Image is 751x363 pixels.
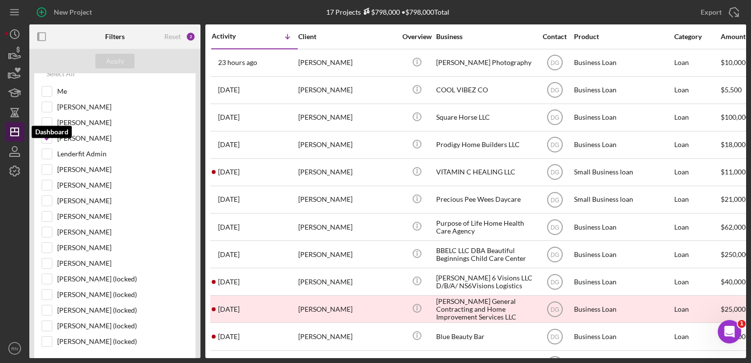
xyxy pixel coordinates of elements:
[551,114,559,121] text: DG
[298,323,396,349] div: [PERSON_NAME]
[298,241,396,267] div: [PERSON_NAME]
[674,33,720,41] div: Category
[721,168,746,176] span: $11,000
[298,132,396,158] div: [PERSON_NAME]
[721,113,750,121] span: $100,000
[5,339,24,358] button: RN
[674,323,720,349] div: Loan
[436,269,534,295] div: [PERSON_NAME] 6 Visions LLC D/B/A/ NS6Visions Logistics
[218,333,240,341] time: 2025-09-10 17:21
[105,33,125,41] b: Filters
[574,241,672,267] div: Business Loan
[218,305,240,313] time: 2025-09-12 00:06
[551,196,559,203] text: DG
[326,8,449,16] div: 17 Projects • $798,000 Total
[218,251,240,258] time: 2025-09-23 17:00
[436,50,534,76] div: [PERSON_NAME] Photography
[674,187,720,213] div: Loan
[57,149,188,159] label: Lenderfit Admin
[57,86,188,96] label: Me
[42,64,80,84] button: Select All
[436,132,534,158] div: Prodigy Home Builders LLC
[691,2,746,22] button: Export
[721,195,746,203] span: $21,000
[57,102,188,112] label: [PERSON_NAME]
[57,337,188,346] label: [PERSON_NAME] (locked)
[57,258,188,268] label: [PERSON_NAME]
[436,214,534,240] div: Purpose of Life Home Health Care Agency
[436,159,534,185] div: VITAMIN C HEALING LLC
[106,54,124,68] div: Apply
[436,323,534,349] div: Blue Beauty Bar
[298,214,396,240] div: [PERSON_NAME]
[721,85,742,94] span: $5,500
[218,59,257,66] time: 2025-10-07 18:57
[574,187,672,213] div: Small Business loan
[574,214,672,240] div: Business Loan
[436,296,534,322] div: [PERSON_NAME] General Contracting and Home Improvement Services LLC
[551,278,559,285] text: DG
[436,105,534,130] div: Square Horse LLC
[718,320,741,343] iframe: Intercom live chat
[674,105,720,130] div: Loan
[298,50,396,76] div: [PERSON_NAME]
[298,269,396,295] div: [PERSON_NAME]
[218,278,240,286] time: 2025-09-18 17:49
[57,133,188,143] label: [PERSON_NAME]
[164,33,181,41] div: Reset
[721,58,746,66] span: $10,000
[436,241,534,267] div: BBELC LLC DBA Beautiful Beginnings Child Care Center
[57,196,188,206] label: [PERSON_NAME]
[57,321,188,331] label: [PERSON_NAME] (locked)
[11,346,18,351] text: RN
[218,195,240,203] time: 2025-10-01 15:24
[551,224,559,231] text: DG
[436,187,534,213] div: Precious Pee Wees Daycare
[551,306,559,313] text: DG
[551,60,559,66] text: DG
[298,159,396,185] div: [PERSON_NAME]
[574,323,672,349] div: Business Loan
[536,33,573,41] div: Contact
[57,212,188,221] label: [PERSON_NAME]
[218,86,240,94] time: 2025-10-07 10:18
[212,32,255,40] div: Activity
[721,250,750,258] span: $250,000
[95,54,134,68] button: Apply
[574,105,672,130] div: Business Loan
[721,223,746,231] span: $62,000
[551,142,559,149] text: DG
[551,169,559,176] text: DG
[721,278,746,286] span: $40,000
[57,290,188,299] label: [PERSON_NAME] (locked)
[57,305,188,315] label: [PERSON_NAME] (locked)
[218,113,240,121] time: 2025-10-03 17:56
[298,33,396,41] div: Client
[574,296,672,322] div: Business Loan
[674,77,720,103] div: Loan
[54,2,92,22] div: New Project
[46,64,75,84] div: Select All
[57,227,188,237] label: [PERSON_NAME]
[57,274,188,284] label: [PERSON_NAME] (locked)
[298,105,396,130] div: [PERSON_NAME]
[674,296,720,322] div: Loan
[298,187,396,213] div: [PERSON_NAME]
[436,33,534,41] div: Business
[674,269,720,295] div: Loan
[57,243,188,253] label: [PERSON_NAME]
[361,8,400,16] div: $798,000
[218,223,240,231] time: 2025-09-29 18:17
[298,77,396,103] div: [PERSON_NAME]
[574,77,672,103] div: Business Loan
[674,132,720,158] div: Loan
[218,168,240,176] time: 2025-10-01 21:01
[574,269,672,295] div: Business Loan
[574,159,672,185] div: Small Business loan
[574,33,672,41] div: Product
[738,320,746,328] span: 1
[674,50,720,76] div: Loan
[574,132,672,158] div: Business Loan
[701,2,722,22] div: Export
[674,159,720,185] div: Loan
